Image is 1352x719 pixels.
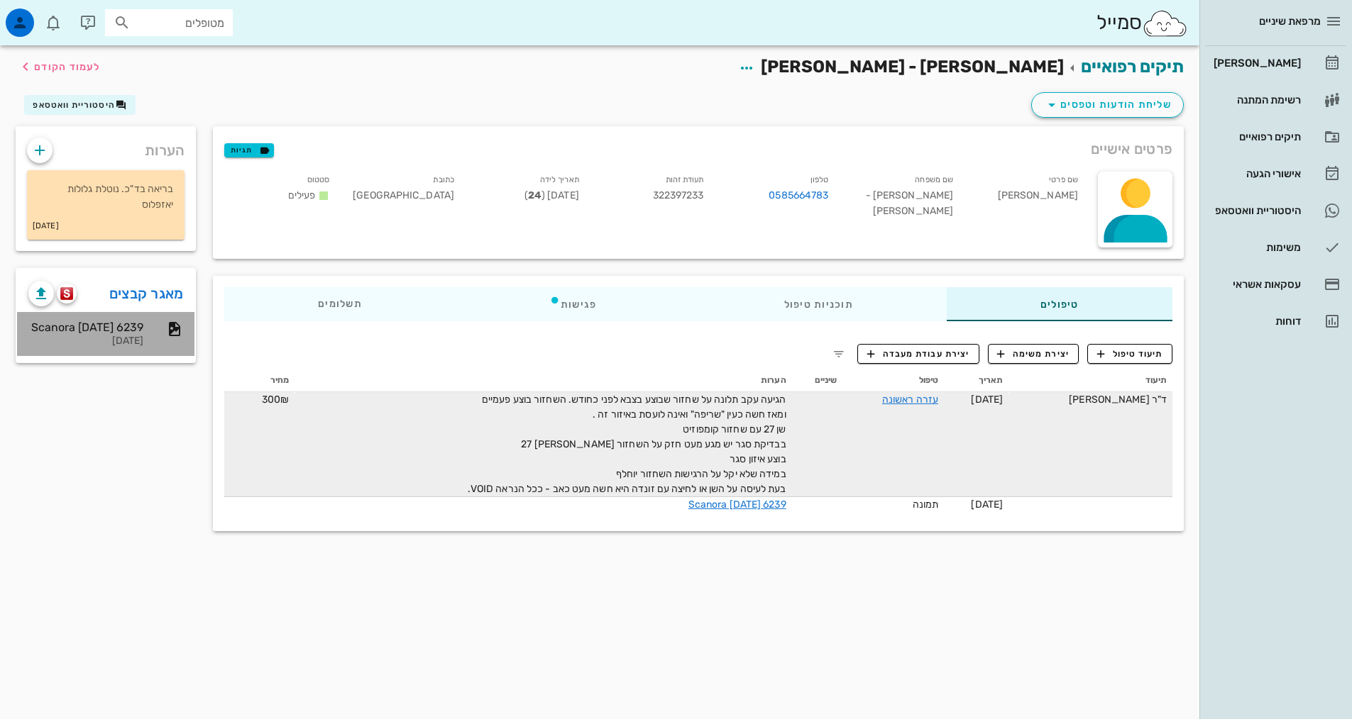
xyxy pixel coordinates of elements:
div: הערות [16,126,196,167]
div: טיפולים [947,287,1172,321]
div: ד"ר [PERSON_NAME] [1014,392,1167,407]
span: 322397233 [653,189,704,201]
a: Scanora [DATE] 6239 [688,498,786,511]
a: תיקים רפואיים [1081,57,1184,77]
th: הערות [295,369,792,392]
a: מאגר קבצים [109,282,184,305]
span: תיעוד טיפול [1097,347,1163,360]
small: סטטוס [307,175,330,184]
th: תאריך [944,369,1008,392]
small: כתובת [433,175,454,184]
span: מרפאת שיניים [1259,15,1321,28]
button: scanora logo [57,284,77,303]
div: עסקאות אשראי [1211,279,1301,290]
span: תשלומים [318,299,362,309]
button: לעמוד הקודם [17,54,100,79]
a: [PERSON_NAME] [1205,46,1346,80]
button: שליחת הודעות וטפסים [1031,92,1184,118]
small: [DATE] [33,218,59,234]
span: 300₪ [262,394,289,406]
span: [GEOGRAPHIC_DATA] [353,189,454,201]
div: פגישות [456,287,691,321]
a: דוחות [1205,304,1346,338]
div: תיקים רפואיים [1211,131,1301,143]
span: פרטים אישיים [1091,138,1172,160]
span: יצירת משימה [997,347,1070,360]
img: scanora logo [60,287,74,300]
span: תגיות [231,144,268,157]
div: [PERSON_NAME] [964,169,1089,228]
div: משימות [1211,242,1301,253]
span: הגיעה עקב תלונה על שחזור שבוצע בצבא לפני כחודש. השחזור בוצע פעמיים ומאז חשה כעין "שריפה" ואינה לו... [468,394,786,495]
strong: 24 [528,189,542,201]
a: היסטוריית וואטסאפ [1205,194,1346,228]
div: אישורי הגעה [1211,168,1301,179]
span: [DATE] ( ) [524,189,579,201]
div: [PERSON_NAME] [1211,57,1301,69]
span: פעילים [288,189,316,201]
th: שיניים [792,369,843,392]
button: תגיות [224,143,274,157]
span: יצירת עבודת מעבדה [867,347,969,360]
button: היסטוריית וואטסאפ [24,95,136,115]
a: משימות [1205,230,1346,264]
div: [PERSON_NAME] - [PERSON_NAME] [840,169,964,228]
a: אישורי הגעה [1205,157,1346,191]
div: היסטוריית וואטסאפ [1211,205,1301,216]
span: [DATE] [971,394,1003,406]
a: עזרה ראשונה [882,394,938,406]
span: [PERSON_NAME] - [PERSON_NAME] [761,57,1064,77]
div: תוכניות טיפול [691,287,947,321]
a: תיקים רפואיים [1205,120,1346,154]
th: מחיר [224,369,295,392]
button: תיעוד טיפול [1087,344,1172,364]
button: יצירת משימה [988,344,1079,364]
img: SmileCloud logo [1142,9,1188,38]
button: יצירת עבודת מעבדה [857,344,979,364]
span: שליחת הודעות וטפסים [1043,96,1172,113]
a: רשימת המתנה [1205,83,1346,117]
span: תמונה [913,498,939,511]
div: דוחות [1211,316,1301,327]
span: לעמוד הקודם [34,61,100,73]
span: [DATE] [971,498,1003,511]
span: תג [42,11,50,20]
div: סמייל [1097,8,1188,38]
th: תיעוד [1008,369,1172,392]
a: עסקאות אשראי [1205,267,1346,301]
p: בריאה בד"כ. נוטלת גלולות יאזפלוס [38,182,173,213]
small: תאריך לידה [540,175,579,184]
small: תעודת זהות [666,175,704,184]
span: היסטוריית וואטסאפ [33,100,115,110]
a: 0585664783 [769,188,828,204]
small: טלפון [810,175,829,184]
th: טיפול [842,369,944,392]
div: Scanora [DATE] 6239 [28,321,143,334]
div: רשימת המתנה [1211,94,1301,106]
small: שם פרטי [1049,175,1078,184]
div: [DATE] [28,335,143,347]
small: שם משפחה [915,175,953,184]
